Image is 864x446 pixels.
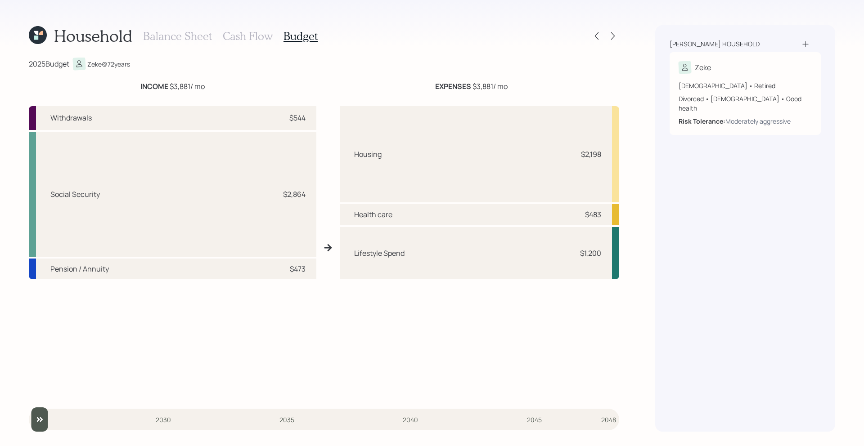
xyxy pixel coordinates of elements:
b: INCOME [140,81,168,91]
div: [PERSON_NAME] household [670,40,760,49]
div: Health care [354,209,392,220]
div: Housing [354,149,382,160]
div: Moderately aggressive [725,116,791,126]
div: $473 [290,263,306,274]
b: EXPENSES [435,81,471,91]
div: $2,198 [581,149,601,160]
div: Withdrawals [50,112,92,123]
h3: Cash Flow [223,30,273,43]
div: $3,881 / mo [140,81,205,92]
div: Zeke [695,62,711,73]
div: $544 [289,112,306,123]
div: 2025 Budget [29,58,69,69]
div: $483 [585,209,601,220]
h1: Household [54,26,132,45]
div: $1,200 [580,248,601,259]
h3: Balance Sheet [143,30,212,43]
b: Risk Tolerance: [679,117,725,125]
div: [DEMOGRAPHIC_DATA] • Retired [679,81,812,90]
div: Zeke @ 72 years [87,59,130,69]
div: Divorced • [DEMOGRAPHIC_DATA] • Good health [679,94,812,113]
div: Pension / Annuity [50,263,109,274]
div: Lifestyle Spend [354,248,405,259]
h3: Budget [283,30,318,43]
div: $2,864 [283,189,306,200]
div: $3,881 / mo [435,81,508,92]
div: Social Security [50,189,100,200]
